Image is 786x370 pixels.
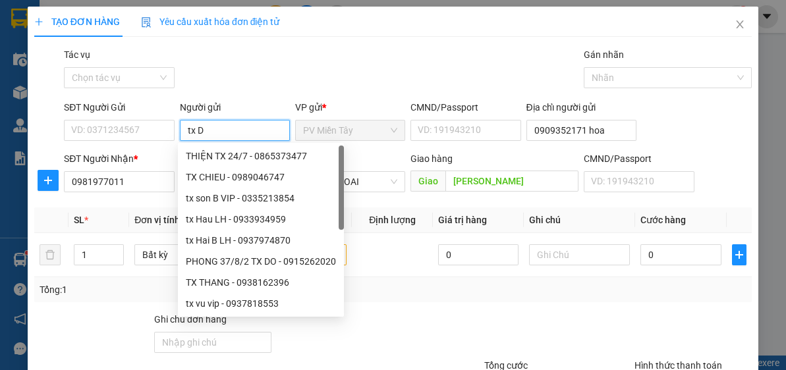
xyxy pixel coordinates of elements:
[410,100,520,115] div: CMND/Passport
[186,296,336,311] div: tx vu vip - 0937818553
[584,151,694,166] div: CMND/Passport
[134,215,184,225] span: Đơn vị tính
[732,244,747,265] button: plus
[178,188,344,209] div: tx son B VIP - 0335213854
[186,212,336,226] div: tx Hau LH - 0933934959
[186,254,336,269] div: PHONG 37/8/2 TX DO - 0915262020
[526,120,636,141] input: Địa chỉ của người gửi
[40,282,305,297] div: Tổng: 1
[178,251,344,272] div: PHONG 37/8/2 TX DO - 0915262020
[721,7,758,43] button: Close
[410,153,453,164] span: Giao hàng
[186,170,336,184] div: TX CHIEU - 0989046747
[38,170,59,191] button: plus
[34,16,120,27] span: TẠO ĐƠN HÀNG
[295,100,405,115] div: VP gửi
[34,17,43,26] span: plus
[142,245,227,265] span: Bất kỳ
[584,49,624,60] label: Gán nhãn
[154,332,271,353] input: Ghi chú đơn hàng
[186,191,336,205] div: tx son B VIP - 0335213854
[186,233,336,248] div: tx Hai B LH - 0937974870
[303,172,397,192] span: HANG NGOAI
[438,244,519,265] input: 0
[186,275,336,290] div: TX THANG - 0938162396
[64,151,174,166] div: SĐT Người Nhận
[303,120,397,140] span: PV Miền Tây
[154,314,227,325] label: Ghi chú đơn hàng
[438,215,487,225] span: Giá trị hàng
[524,207,635,233] th: Ghi chú
[178,272,344,293] div: TX THANG - 0938162396
[40,244,61,265] button: delete
[526,100,636,115] div: Địa chỉ người gửi
[735,19,745,30] span: close
[178,167,344,188] div: TX CHIEU - 0989046747
[410,171,445,192] span: Giao
[178,209,344,230] div: tx Hau LH - 0933934959
[369,215,416,225] span: Định lượng
[141,17,152,28] img: icon
[640,215,686,225] span: Cước hàng
[141,16,280,27] span: Yêu cầu xuất hóa đơn điện tử
[38,175,58,186] span: plus
[529,244,630,265] input: Ghi Chú
[180,100,290,115] div: Người gửi
[64,100,174,115] div: SĐT Người Gửi
[178,230,344,251] div: tx Hai B LH - 0937974870
[178,145,344,167] div: THIỆN TX 24/7 - 0865373477
[186,149,336,163] div: THIỆN TX 24/7 - 0865373477
[445,171,578,192] input: Dọc đường
[178,293,344,314] div: tx vu vip - 0937818553
[64,49,90,60] label: Tác vụ
[74,215,84,225] span: SL
[733,250,746,260] span: plus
